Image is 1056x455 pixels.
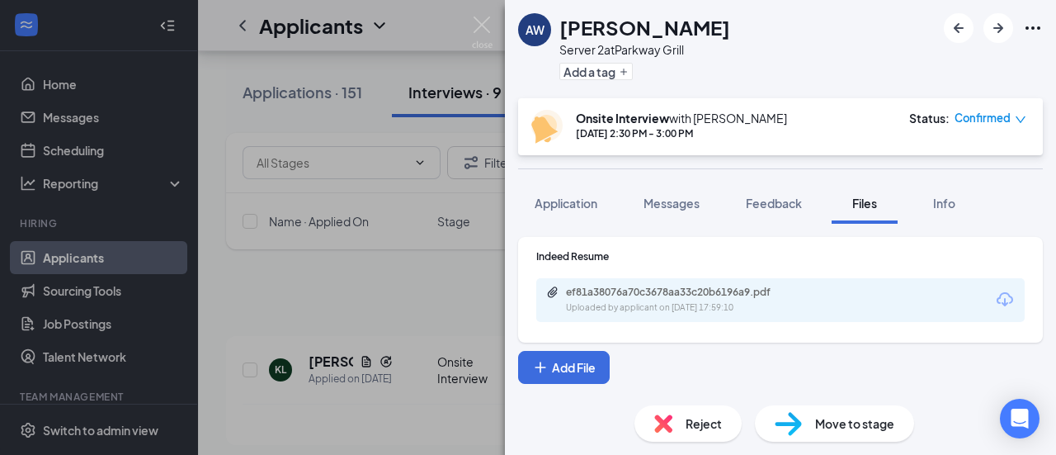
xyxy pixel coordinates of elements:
[933,196,955,211] span: Info
[619,67,629,77] svg: Plus
[559,41,730,58] div: Server 2 at Parkway Grill
[995,290,1015,310] svg: Download
[566,301,813,315] div: Uploaded by applicant on [DATE] 17:59:10
[909,110,950,126] div: Status :
[852,196,877,211] span: Files
[1000,399,1039,438] div: Open Intercom Messenger
[576,110,787,126] div: with [PERSON_NAME]
[576,126,787,140] div: [DATE] 2:30 PM - 3:00 PM
[532,359,549,376] svg: Plus
[1015,114,1026,126] span: down
[746,196,802,211] span: Feedback
[949,18,969,38] svg: ArrowLeftNew
[559,63,633,80] button: PlusAdd a tag
[686,415,722,433] span: Reject
[559,13,730,41] h1: [PERSON_NAME]
[546,286,813,315] a: Paperclipef81a38076a70c3678aa33c20b6196a9.pdfUploaded by applicant on [DATE] 17:59:10
[1023,18,1043,38] svg: Ellipses
[518,351,610,384] button: Add FilePlus
[983,13,1013,43] button: ArrowRight
[576,111,669,126] b: Onsite Interview
[546,286,559,299] svg: Paperclip
[955,110,1011,126] span: Confirmed
[815,415,894,433] span: Move to stage
[535,196,597,211] span: Application
[944,13,973,43] button: ArrowLeftNew
[988,18,1008,38] svg: ArrowRight
[643,196,700,211] span: Messages
[526,21,544,38] div: AW
[566,286,797,299] div: ef81a38076a70c3678aa33c20b6196a9.pdf
[536,249,1025,263] div: Indeed Resume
